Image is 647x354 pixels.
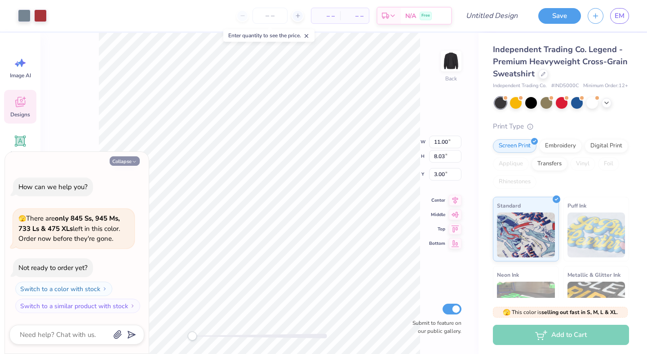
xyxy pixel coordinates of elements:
button: Switch to a color with stock [15,282,112,296]
img: Back [442,52,460,70]
div: Embroidery [539,139,582,153]
span: Standard [497,201,521,210]
span: Independent Trading Co. Legend - Premium Heavyweight Cross-Grain Sweatshirt [493,44,628,79]
span: 🫣 [18,214,26,223]
a: EM [610,8,629,24]
strong: only 845 Ss, 945 Ms, 733 Ls & 475 XLs [18,214,120,233]
img: Switch to a similar product with stock [130,303,135,309]
div: Not ready to order yet? [18,263,88,272]
label: Submit to feature on our public gallery. [408,319,461,335]
div: Digital Print [585,139,628,153]
span: Metallic & Glitter Ink [567,270,620,279]
span: – – [346,11,363,21]
strong: selling out fast in S, M, L & XL [541,309,617,316]
div: How can we help you? [18,182,88,191]
input: – – [253,8,288,24]
button: Switch to a similar product with stock [15,299,140,313]
span: Minimum Order: 12 + [583,82,628,90]
span: Middle [429,211,445,218]
div: Print Type [493,121,629,132]
button: Save [538,8,581,24]
span: There are left in this color. Order now before they're gone. [18,214,120,243]
span: Image AI [10,72,31,79]
div: Foil [598,157,619,171]
div: Rhinestones [493,175,536,189]
span: This color is . [503,308,618,316]
span: Independent Trading Co. [493,82,547,90]
span: Center [429,197,445,204]
div: Vinyl [570,157,595,171]
span: EM [615,11,625,21]
span: # IND5000C [551,82,579,90]
span: N/A [405,11,416,21]
span: 🫣 [503,308,510,317]
span: – – [317,11,335,21]
img: Standard [497,212,555,257]
span: Bottom [429,240,445,247]
div: Accessibility label [188,332,197,341]
div: Enter quantity to see the price. [223,29,315,42]
img: Puff Ink [567,212,625,257]
div: Screen Print [493,139,536,153]
img: Switch to a color with stock [102,286,107,292]
div: Applique [493,157,529,171]
div: Back [445,75,457,83]
div: Transfers [532,157,567,171]
span: Designs [10,111,30,118]
input: Untitled Design [459,7,525,25]
img: Metallic & Glitter Ink [567,282,625,327]
span: Free [421,13,430,19]
button: Collapse [110,156,140,166]
span: Puff Ink [567,201,586,210]
span: Top [429,226,445,233]
img: Neon Ink [497,282,555,327]
span: Add Text [9,150,31,157]
span: Neon Ink [497,270,519,279]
